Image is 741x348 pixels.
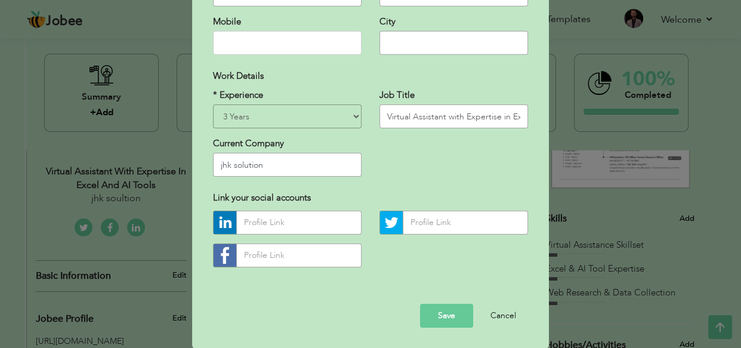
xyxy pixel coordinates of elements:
button: Cancel [478,304,528,328]
label: City [379,16,396,28]
img: linkedin [214,211,236,234]
label: Mobile [213,16,241,28]
span: Link your social accounts [213,192,311,204]
label: Current Company [213,137,284,150]
label: Job Title [379,88,415,101]
img: facebook [214,244,236,267]
img: Twitter [380,211,403,234]
input: Profile Link [236,244,362,267]
input: Profile Link [403,211,528,235]
label: * Experience [213,88,263,101]
span: Work Details [213,70,264,82]
input: Profile Link [236,211,362,235]
button: Save [420,304,473,328]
